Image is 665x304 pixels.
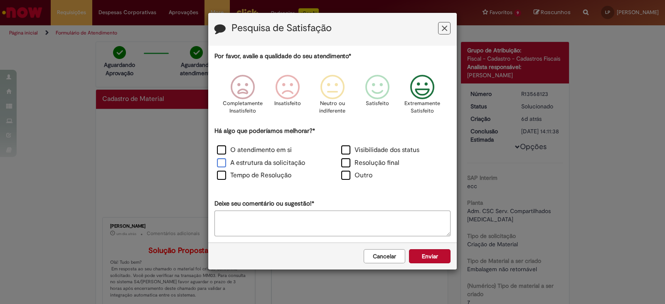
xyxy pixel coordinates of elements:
[341,171,372,180] label: Outro
[364,249,405,263] button: Cancelar
[217,171,291,180] label: Tempo de Resolução
[217,158,305,168] label: A estrutura da solicitação
[341,158,399,168] label: Resolução final
[221,69,264,125] div: Completamente Insatisfeito
[341,145,419,155] label: Visibilidade dos status
[266,69,309,125] div: Insatisfeito
[223,100,263,115] p: Completamente Insatisfeito
[214,199,314,208] label: Deixe seu comentário ou sugestão!*
[274,100,301,108] p: Insatisfeito
[404,100,440,115] p: Extremamente Satisfeito
[318,100,347,115] p: Neutro ou indiferente
[311,69,354,125] div: Neutro ou indiferente
[401,69,443,125] div: Extremamente Satisfeito
[356,69,399,125] div: Satisfeito
[214,127,451,183] div: Há algo que poderíamos melhorar?*
[366,100,389,108] p: Satisfeito
[232,23,332,34] label: Pesquisa de Satisfação
[214,52,351,61] label: Por favor, avalie a qualidade do seu atendimento*
[217,145,292,155] label: O atendimento em si
[409,249,451,263] button: Enviar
